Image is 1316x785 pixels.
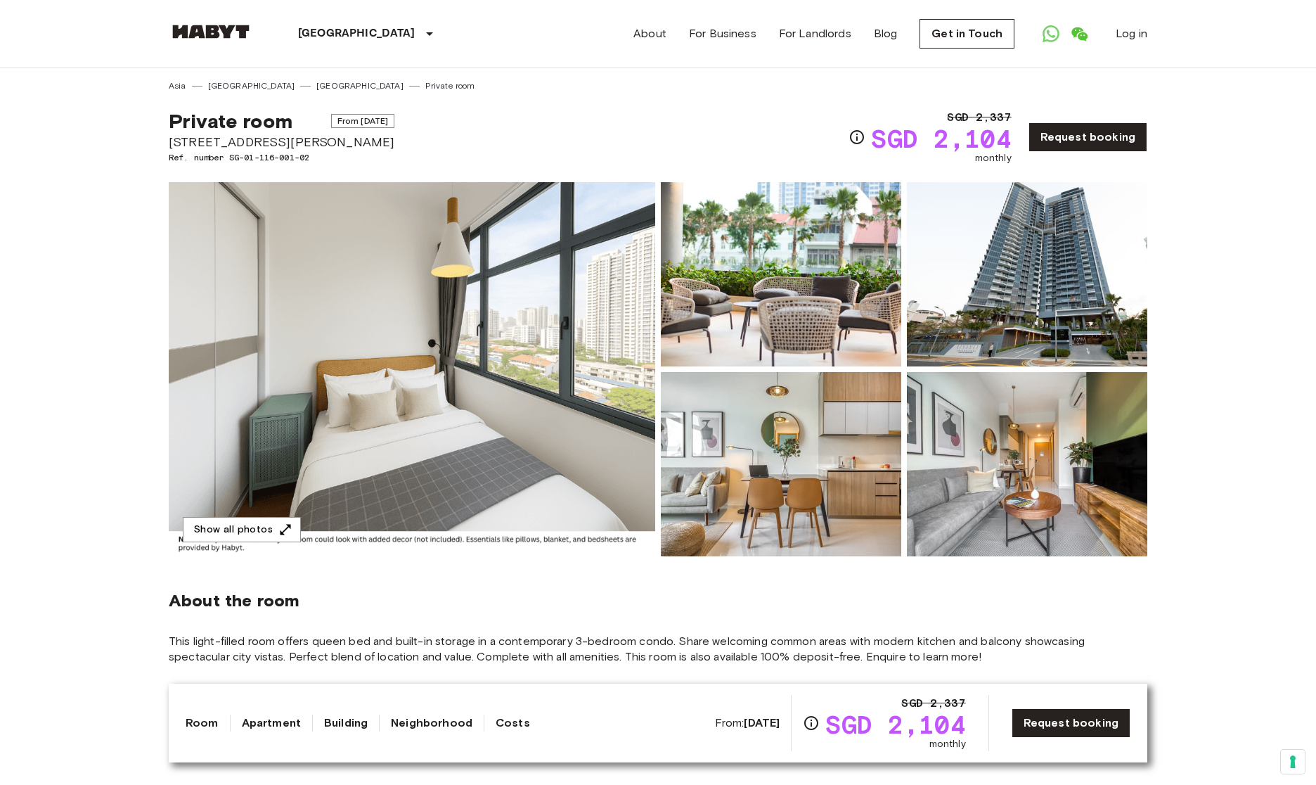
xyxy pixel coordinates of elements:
[425,79,475,92] a: Private room
[871,126,1011,151] span: SGD 2,104
[169,151,394,164] span: Ref. number SG-01-116-001-02
[316,79,404,92] a: [GEOGRAPHIC_DATA]
[169,109,292,133] span: Private room
[496,715,530,732] a: Costs
[1065,20,1093,48] a: Open WeChat
[242,715,301,732] a: Apartment
[169,634,1147,665] span: This light-filled room offers queen bed and built-in storage in a contemporary 3-bedroom condo. S...
[169,79,186,92] a: Asia
[849,129,865,146] svg: Check cost overview for full price breakdown. Please note that discounts apply to new joiners onl...
[907,372,1147,556] img: Picture of unit SG-01-116-001-02
[907,182,1147,366] img: Picture of unit SG-01-116-001-02
[661,182,901,366] img: Picture of unit SG-01-116-001-02
[744,716,780,729] b: [DATE]
[825,712,965,737] span: SGD 2,104
[803,715,820,732] svg: Check cost overview for full price breakdown. Please note that discounts apply to new joiners onl...
[331,114,395,128] span: From [DATE]
[324,715,368,732] a: Building
[1037,20,1065,48] a: Open WhatsApp
[633,25,666,42] a: About
[920,19,1014,49] a: Get in Touch
[169,133,394,151] span: [STREET_ADDRESS][PERSON_NAME]
[208,79,295,92] a: [GEOGRAPHIC_DATA]
[901,695,965,712] span: SGD 2,337
[1116,25,1147,42] a: Log in
[186,715,219,732] a: Room
[169,25,253,39] img: Habyt
[779,25,851,42] a: For Landlords
[169,182,655,556] img: Marketing picture of unit SG-01-116-001-02
[661,372,901,556] img: Picture of unit SG-01-116-001-02
[874,25,898,42] a: Blog
[929,737,966,751] span: monthly
[715,715,780,731] span: From:
[183,517,301,543] button: Show all photos
[298,25,415,42] p: [GEOGRAPHIC_DATA]
[169,590,1147,611] span: About the room
[689,25,756,42] a: For Business
[947,109,1011,126] span: SGD 2,337
[975,151,1012,165] span: monthly
[1012,708,1130,738] a: Request booking
[1028,122,1147,152] a: Request booking
[1281,750,1305,774] button: Your consent preferences for tracking technologies
[391,715,472,732] a: Neighborhood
